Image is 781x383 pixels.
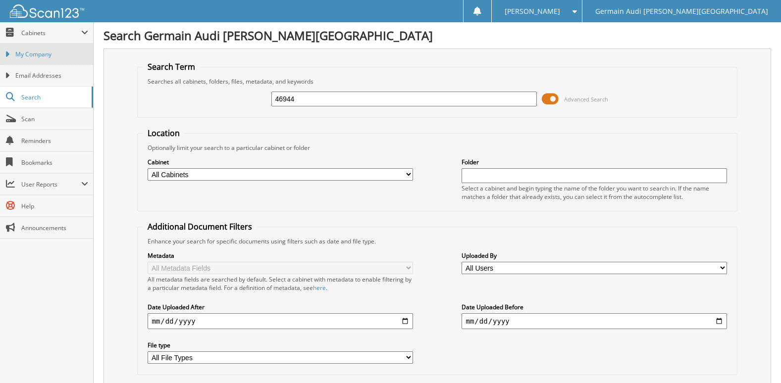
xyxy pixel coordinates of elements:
[143,77,731,86] div: Searches all cabinets, folders, files, metadata, and keywords
[462,303,727,311] label: Date Uploaded Before
[462,313,727,329] input: end
[148,275,413,292] div: All metadata fields are searched by default. Select a cabinet with metadata to enable filtering b...
[148,251,413,260] label: Metadata
[10,4,84,18] img: scan123-logo-white.svg
[148,303,413,311] label: Date Uploaded After
[21,115,88,123] span: Scan
[15,71,88,80] span: Email Addresses
[143,144,731,152] div: Optionally limit your search to a particular cabinet or folder
[564,96,608,103] span: Advanced Search
[313,284,326,292] a: here
[104,27,771,44] h1: Search Germain Audi [PERSON_NAME][GEOGRAPHIC_DATA]
[143,61,200,72] legend: Search Term
[143,237,731,245] div: Enhance your search for specific documents using filters such as date and file type.
[21,180,81,189] span: User Reports
[505,8,560,14] span: [PERSON_NAME]
[143,221,257,232] legend: Additional Document Filters
[15,50,88,59] span: My Company
[148,313,413,329] input: start
[143,128,185,139] legend: Location
[21,202,88,210] span: Help
[731,335,781,383] iframe: Chat Widget
[148,341,413,349] label: File type
[21,137,88,145] span: Reminders
[21,224,88,232] span: Announcements
[462,184,727,201] div: Select a cabinet and begin typing the name of the folder you want to search in. If the name match...
[21,29,81,37] span: Cabinets
[21,158,88,167] span: Bookmarks
[21,93,87,101] span: Search
[462,158,727,166] label: Folder
[148,158,413,166] label: Cabinet
[595,8,768,14] span: Germain Audi [PERSON_NAME][GEOGRAPHIC_DATA]
[462,251,727,260] label: Uploaded By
